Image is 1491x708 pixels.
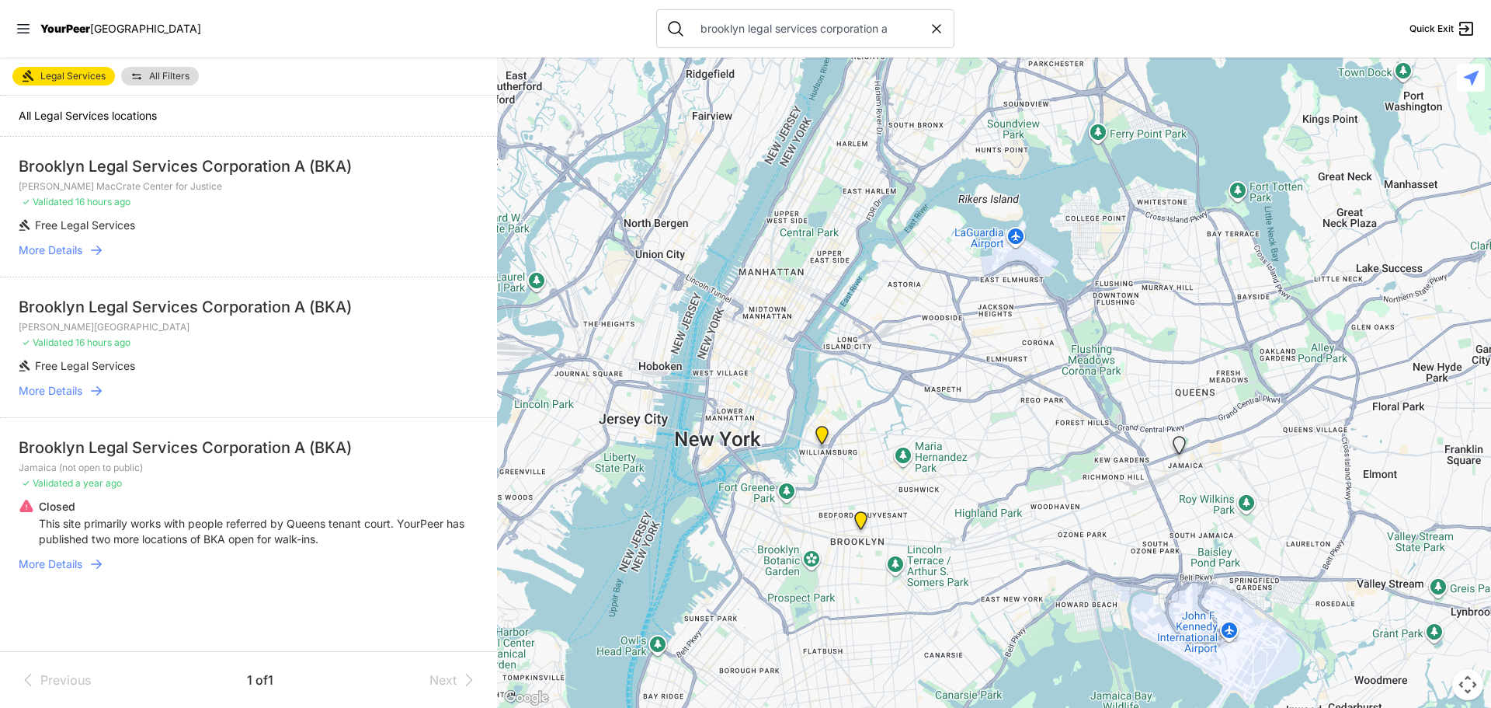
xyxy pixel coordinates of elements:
span: a year ago [75,477,122,489]
p: Closed [39,499,478,514]
div: Shriver Tyler MacCrate Center for Justice [806,420,838,457]
span: All Filters [149,71,189,81]
div: Brooklyn Legal Services Corporation A (BKA) [19,155,478,177]
a: Open this area in Google Maps (opens a new window) [501,688,552,708]
span: YourPeer [40,22,90,35]
span: All Legal Services locations [19,109,157,122]
a: All Filters [121,67,199,85]
a: YourPeer[GEOGRAPHIC_DATA] [40,24,201,33]
a: More Details [19,383,478,399]
span: 1 [268,672,273,688]
a: More Details [19,556,478,572]
span: Next [429,671,457,689]
div: Brooklyn Legal Services Corporation A (BKA) [19,296,478,318]
div: Fulton Street [845,505,877,542]
span: ✓ Validated [22,477,73,489]
a: More Details [19,242,478,258]
img: Google [501,688,552,708]
a: Quick Exit [1409,19,1475,38]
span: More Details [19,383,82,399]
span: ✓ Validated [22,196,73,208]
p: This site primarily works with people referred by Queens tenant court. YourPeer has published two... [39,516,478,547]
span: Previous [40,671,91,689]
span: Free Legal Services [35,218,135,232]
p: Jamaica (not open to public) [19,462,478,474]
span: Quick Exit [1409,23,1454,35]
span: ✓ Validated [22,337,73,348]
span: Free Legal Services [35,359,135,372]
a: Legal Services [12,67,115,85]
button: Map camera controls [1452,669,1483,700]
span: 1 [247,672,255,688]
span: More Details [19,556,82,572]
p: [PERSON_NAME] MacCrate Center for Justice [19,180,478,193]
span: 16 hours ago [75,196,130,208]
div: Jamaica (not open to public) [1163,430,1195,467]
input: Search [691,21,929,37]
p: [PERSON_NAME][GEOGRAPHIC_DATA] [19,321,478,333]
span: of [255,672,268,688]
span: Legal Services [40,70,106,82]
span: 16 hours ago [75,337,130,348]
span: [GEOGRAPHIC_DATA] [90,22,201,35]
span: More Details [19,242,82,258]
div: Brooklyn Legal Services Corporation A (BKA) [19,437,478,459]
